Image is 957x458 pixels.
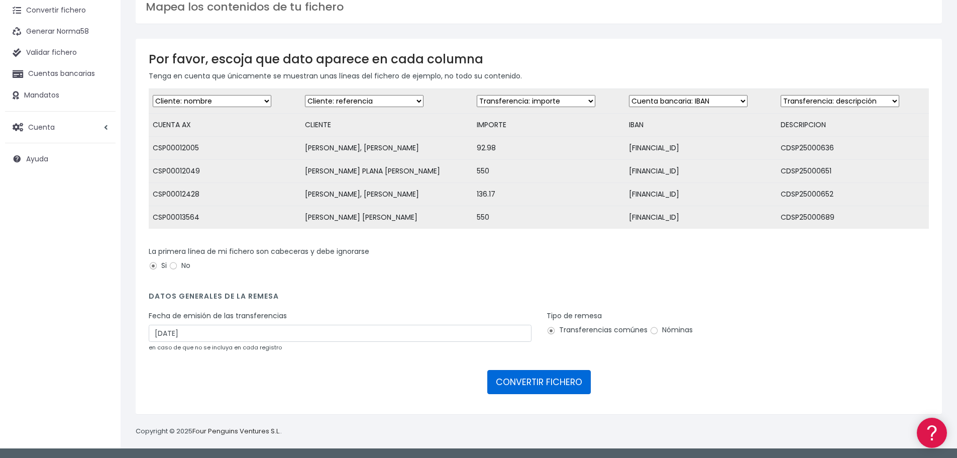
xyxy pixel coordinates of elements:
[149,160,301,183] td: CSP00012049
[777,114,929,137] td: DESCRIPCION
[149,260,167,271] label: Si
[149,343,282,351] small: en caso de que no se incluya en cada registro
[301,206,473,229] td: [PERSON_NAME] [PERSON_NAME]
[625,206,777,229] td: [FINANCIAL_ID]
[650,325,693,335] label: Nóminas
[5,85,116,106] a: Mandatos
[5,63,116,84] a: Cuentas bancarias
[149,246,369,257] label: La primera línea de mi fichero son cabeceras y debe ignorarse
[777,183,929,206] td: CDSP25000652
[777,137,929,160] td: CDSP25000636
[625,137,777,160] td: [FINANCIAL_ID]
[301,114,473,137] td: CLIENTE
[136,426,282,437] p: Copyright © 2025 .
[777,206,929,229] td: CDSP25000689
[149,183,301,206] td: CSP00012428
[192,426,280,436] a: Four Penguins Ventures S.L.
[625,160,777,183] td: [FINANCIAL_ID]
[473,183,625,206] td: 136.17
[149,137,301,160] td: CSP00012005
[5,117,116,138] a: Cuenta
[301,183,473,206] td: [PERSON_NAME], [PERSON_NAME]
[473,206,625,229] td: 550
[146,1,932,14] h3: Mapea los contenidos de tu fichero
[5,148,116,169] a: Ayuda
[301,137,473,160] td: [PERSON_NAME], [PERSON_NAME]
[625,183,777,206] td: [FINANCIAL_ID]
[149,311,287,321] label: Fecha de emisión de las transferencias
[301,160,473,183] td: [PERSON_NAME] PLANA [PERSON_NAME]
[473,137,625,160] td: 92.98
[625,114,777,137] td: IBAN
[473,160,625,183] td: 550
[149,206,301,229] td: CSP00013564
[547,325,648,335] label: Transferencias comúnes
[169,260,190,271] label: No
[5,21,116,42] a: Generar Norma58
[149,52,929,66] h3: Por favor, escoja que dato aparece en cada columna
[149,292,929,306] h4: Datos generales de la remesa
[473,114,625,137] td: IMPORTE
[26,154,48,164] span: Ayuda
[28,122,55,132] span: Cuenta
[777,160,929,183] td: CDSP25000651
[149,114,301,137] td: CUENTA AX
[547,311,602,321] label: Tipo de remesa
[149,70,929,81] p: Tenga en cuenta que únicamente se muestran unas líneas del fichero de ejemplo, no todo su contenido.
[487,370,591,394] button: CONVERTIR FICHERO
[5,42,116,63] a: Validar fichero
